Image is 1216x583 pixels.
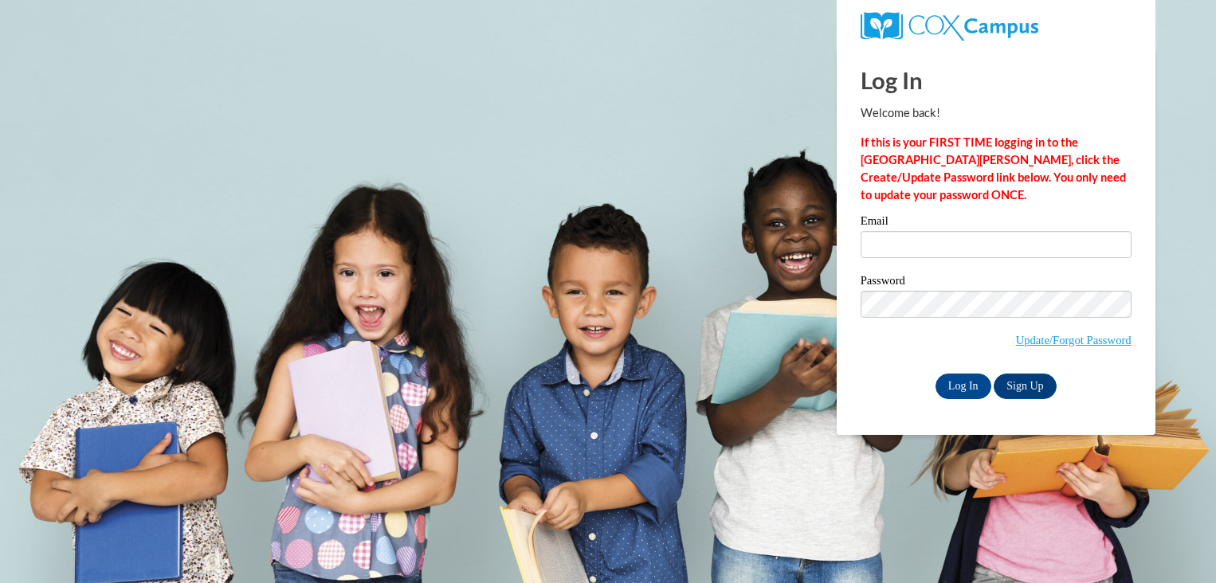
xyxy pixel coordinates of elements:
label: Email [861,215,1132,231]
h1: Log In [861,64,1132,96]
p: Welcome back! [861,104,1132,122]
a: Update/Forgot Password [1016,334,1132,346]
strong: If this is your FIRST TIME logging in to the [GEOGRAPHIC_DATA][PERSON_NAME], click the Create/Upd... [861,135,1126,202]
a: COX Campus [861,18,1038,32]
a: Sign Up [994,374,1056,399]
img: COX Campus [861,12,1038,41]
label: Password [861,275,1132,291]
input: Log In [936,374,991,399]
